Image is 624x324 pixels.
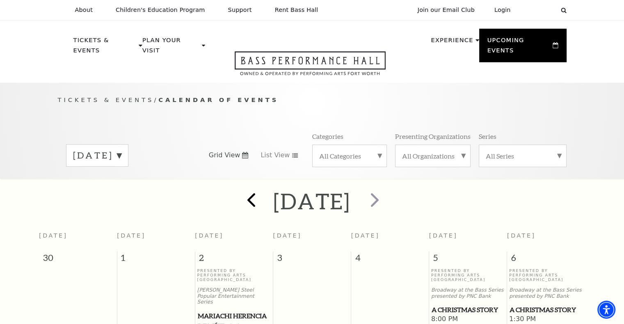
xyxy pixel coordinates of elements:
span: [DATE] [39,232,68,239]
label: All Series [486,152,560,160]
span: Calendar of Events [158,96,279,103]
label: All Categories [319,152,380,160]
span: 2 [195,251,273,268]
div: Accessibility Menu [597,301,615,319]
p: Rent Bass Hall [275,7,318,14]
p: Presented By Performing Arts [GEOGRAPHIC_DATA] [431,268,505,282]
label: [DATE] [73,149,121,162]
p: Broadway at the Bass Series presented by PNC Bank [509,287,583,299]
span: 5 [429,251,507,268]
select: Select: [524,6,553,14]
button: prev [235,187,265,216]
a: A Christmas Story [431,305,505,315]
button: next [359,187,389,216]
p: Support [228,7,252,14]
p: Broadway at the Bass Series presented by PNC Bank [431,287,505,299]
span: 4 [351,251,429,268]
span: [DATE] [351,232,380,239]
p: Children's Education Program [116,7,205,14]
p: Experience [431,35,473,50]
p: Tickets & Events [73,35,137,60]
span: 30 [39,251,117,268]
span: 8:00 PM [431,315,505,324]
span: [DATE] [195,232,224,239]
p: About [75,7,93,14]
span: Tickets & Events [58,96,154,103]
p: [PERSON_NAME] Steel Popular Entertainment Series [197,287,271,305]
p: Presented By Performing Arts [GEOGRAPHIC_DATA] [197,268,271,282]
p: Plan Your Visit [142,35,200,60]
span: 1 [117,251,195,268]
label: All Organizations [402,152,464,160]
span: Grid View [209,151,240,160]
p: / [58,95,567,105]
span: 3 [273,251,351,268]
p: Upcoming Events [487,35,551,60]
p: Presented By Performing Arts [GEOGRAPHIC_DATA] [509,268,583,282]
span: List View [261,151,290,160]
p: Categories [312,132,343,140]
span: [DATE] [117,232,146,239]
p: Series [479,132,496,140]
a: A Christmas Story [509,305,583,315]
span: [DATE] [507,232,536,239]
p: Presenting Organizations [395,132,471,140]
span: [DATE] [429,232,458,239]
a: Open this option [205,51,415,83]
span: 6 [507,251,585,268]
span: A Christmas Story [432,305,505,315]
h2: [DATE] [273,188,351,214]
span: 1:30 PM [509,315,583,324]
span: [DATE] [273,232,302,239]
